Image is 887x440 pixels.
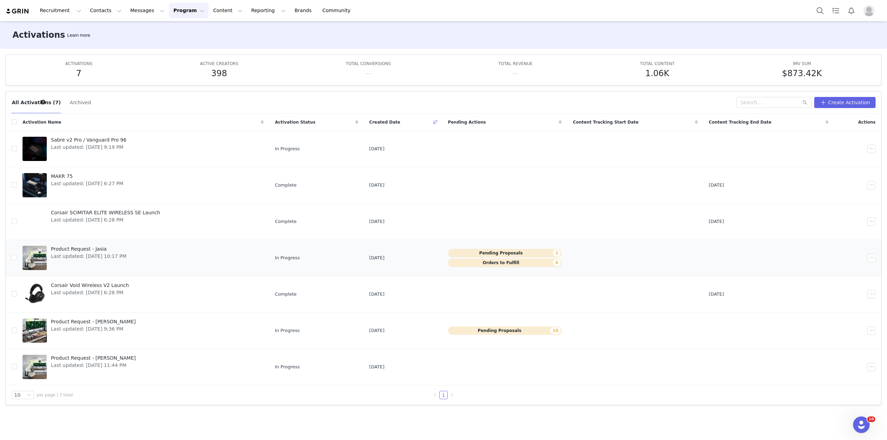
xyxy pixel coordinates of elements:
[431,391,439,399] li: Previous Page
[200,61,238,66] span: ACTIVE CREATORS
[736,97,811,108] input: Search...
[23,208,264,235] a: Corsair SCIMITAR ELITE WIRELESS SE LaunchLast updated: [DATE] 6:28 PM
[450,393,454,397] i: icon: right
[23,353,264,381] a: Product Request - [PERSON_NAME]Last updated: [DATE] 11:44 PM
[863,5,875,16] img: placeholder-profile.jpg
[275,182,297,189] span: Complete
[23,135,264,163] a: Sabre v2 Pro / Vanguard Pro 96Last updated: [DATE] 9:19 PM
[69,97,91,108] button: Archived
[448,259,562,267] button: Orders to Fulfill6
[51,354,136,362] span: Product Request - [PERSON_NAME]
[23,280,264,308] a: Corsair Void Wireless V2 LaunchLast updated: [DATE] 6:28 PM
[573,119,639,125] span: Content Tracking Start Date
[498,61,533,66] span: TOTAL REVENUE
[433,393,437,397] i: icon: left
[782,67,822,80] h5: $873.42K
[51,245,126,253] span: Product Request - Jasia
[640,61,675,66] span: TOTAL CONTENT
[23,244,264,272] a: Product Request - JasiaLast updated: [DATE] 10:17 PM
[859,5,881,16] button: Profile
[828,3,843,18] a: Tasks
[65,61,93,66] span: ACTIVATIONS
[14,391,20,399] div: 10
[448,326,562,335] button: Pending Proposals10
[23,119,61,125] span: Activation Name
[275,218,297,225] span: Complete
[51,216,160,224] span: Last updated: [DATE] 6:28 PM
[645,67,669,80] h5: 1.06K
[209,3,247,18] button: Content
[169,3,209,18] button: Program
[11,97,61,108] button: All Activations (7)
[275,145,300,152] span: In Progress
[813,3,828,18] button: Search
[51,318,136,325] span: Product Request - [PERSON_NAME]
[369,254,385,261] span: [DATE]
[793,61,811,66] span: IMV SUM
[37,392,73,398] span: per page | 7 total
[51,289,129,296] span: Last updated: [DATE] 6:28 PM
[40,99,46,105] div: Tooltip anchor
[51,282,129,289] span: Corsair Void Wireless V2 Launch
[512,67,518,80] h5: --
[51,173,123,180] span: MAKR 75
[6,8,30,15] img: grin logo
[365,67,371,80] h5: --
[369,327,385,334] span: [DATE]
[76,67,81,80] h5: 7
[275,327,300,334] span: In Progress
[51,180,123,187] span: Last updated: [DATE] 6:27 PM
[709,218,724,225] span: [DATE]
[369,182,385,189] span: [DATE]
[448,391,456,399] li: Next Page
[369,119,401,125] span: Created Date
[318,3,358,18] a: Community
[369,218,385,225] span: [DATE]
[275,291,297,298] span: Complete
[51,144,126,151] span: Last updated: [DATE] 9:19 PM
[51,253,126,260] span: Last updated: [DATE] 10:17 PM
[12,29,65,41] h3: Activations
[709,291,724,298] span: [DATE]
[275,254,300,261] span: In Progress
[275,363,300,370] span: In Progress
[211,67,227,80] h5: 398
[834,115,881,129] div: Actions
[126,3,169,18] button: Messages
[51,362,136,369] span: Last updated: [DATE] 11:44 PM
[814,97,876,108] button: Create Activation
[440,391,447,399] a: 1
[51,325,136,333] span: Last updated: [DATE] 9:36 PM
[369,291,385,298] span: [DATE]
[448,119,486,125] span: Pending Actions
[709,182,724,189] span: [DATE]
[51,136,126,144] span: Sabre v2 Pro / Vanguard Pro 96
[36,3,86,18] button: Recruitment
[369,363,385,370] span: [DATE]
[86,3,126,18] button: Contacts
[290,3,318,18] a: Brands
[853,416,870,433] iframe: Intercom live chat
[247,3,290,18] button: Reporting
[23,171,264,199] a: MAKR 75Last updated: [DATE] 6:27 PM
[709,119,772,125] span: Content Tracking End Date
[867,416,875,422] span: 10
[66,32,91,39] div: Tooltip anchor
[448,249,562,257] button: Pending Proposals1
[275,119,315,125] span: Activation Status
[23,317,264,344] a: Product Request - [PERSON_NAME]Last updated: [DATE] 9:36 PM
[369,145,385,152] span: [DATE]
[27,393,31,398] i: icon: down
[844,3,859,18] button: Notifications
[346,61,391,66] span: TOTAL CONVERSIONS
[802,100,807,105] i: icon: search
[51,209,160,216] span: Corsair SCIMITAR ELITE WIRELESS SE Launch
